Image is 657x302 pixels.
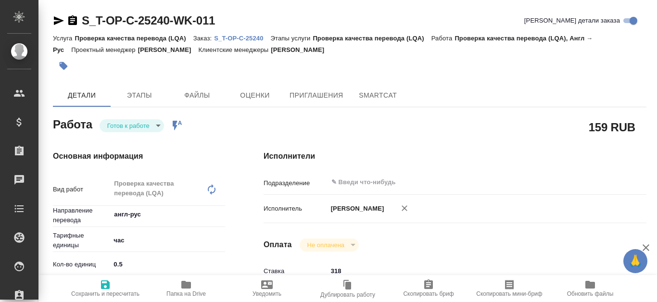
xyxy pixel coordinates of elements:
span: Обновить файлы [567,290,614,297]
span: Приглашения [290,89,343,101]
span: 🙏 [627,251,644,271]
span: Уведомить [253,290,281,297]
button: Добавить тэг [53,55,74,76]
span: Скопировать мини-бриф [476,290,542,297]
button: Удалить исполнителя [394,198,415,219]
input: ✎ Введи что-нибудь [328,264,615,278]
p: Заказ: [193,35,214,42]
a: S_T-OP-C-25240 [214,34,270,42]
span: Дублировать работу [320,291,375,298]
button: Скопировать ссылку для ЯМессенджера [53,15,64,26]
button: Обновить файлы [550,275,631,302]
p: Исполнитель [264,204,328,214]
div: Готов к работе [100,119,164,132]
p: Вид работ [53,185,110,194]
button: Скопировать мини-бриф [469,275,550,302]
p: Тарифные единицы [53,231,110,250]
h2: Работа [53,115,92,132]
button: Open [220,214,222,215]
p: Проверка качества перевода (LQA) [313,35,431,42]
h4: Оплата [264,239,292,251]
button: Open [609,181,611,183]
input: ✎ Введи что-нибудь [330,176,580,188]
button: 🙏 [623,249,647,273]
p: S_T-OP-C-25240 [214,35,270,42]
p: Ставка [264,266,328,276]
button: Сохранить и пересчитать [65,275,146,302]
p: [PERSON_NAME] [271,46,331,53]
span: SmartCat [355,89,401,101]
span: Детали [59,89,105,101]
h4: Основная информация [53,151,225,162]
span: Сохранить и пересчитать [71,290,139,297]
span: Папка на Drive [166,290,206,297]
button: Уведомить [227,275,307,302]
p: [PERSON_NAME] [138,46,199,53]
span: [PERSON_NAME] детали заказа [524,16,620,25]
span: Скопировать бриф [403,290,454,297]
button: Готов к работе [104,122,152,130]
div: час [110,232,225,249]
p: Направление перевода [53,206,110,225]
button: Скопировать ссылку [67,15,78,26]
p: Услуга [53,35,75,42]
p: Клиентские менеджеры [199,46,271,53]
div: Готов к работе [300,239,359,252]
span: Файлы [174,89,220,101]
p: Подразделение [264,178,328,188]
p: Проектный менеджер [71,46,138,53]
a: S_T-OP-C-25240-WK-011 [82,14,215,27]
p: Работа [431,35,455,42]
p: [PERSON_NAME] [328,204,384,214]
p: Кол-во единиц [53,260,110,269]
button: Скопировать бриф [388,275,469,302]
span: Оценки [232,89,278,101]
button: Дублировать работу [307,275,388,302]
p: Этапы услуги [271,35,313,42]
h4: Исполнители [264,151,646,162]
p: Проверка качества перевода (LQA) [75,35,193,42]
span: Этапы [116,89,163,101]
button: Папка на Drive [146,275,227,302]
h2: 159 RUB [589,119,635,135]
input: ✎ Введи что-нибудь [110,257,225,271]
button: Не оплачена [304,241,347,249]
